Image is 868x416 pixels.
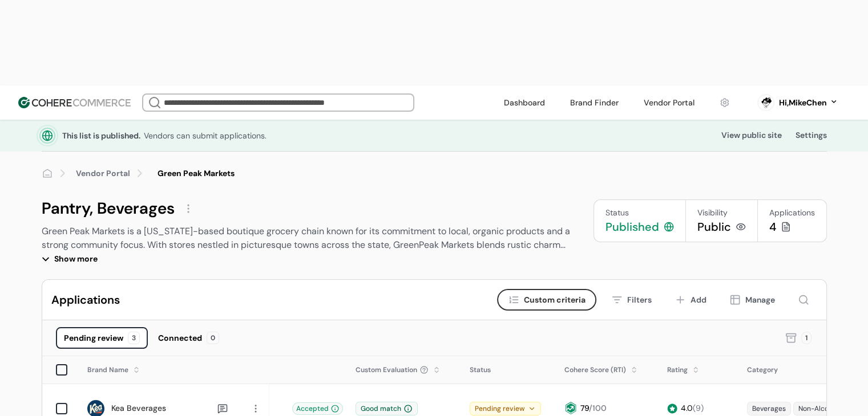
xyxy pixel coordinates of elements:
[207,332,219,344] div: 0
[769,219,776,235] div: 4
[721,129,782,141] div: View public site
[681,403,693,413] span: 4.0
[51,291,120,308] div: Applications
[42,199,175,218] div: Pantry, Beverages
[796,129,827,141] div: Settings
[627,294,652,306] div: Filters
[693,403,704,413] span: ( 9 )
[757,94,774,111] svg: 0 percent
[42,252,575,266] div: Show more
[779,97,827,109] div: Hi, MikeChen
[42,225,575,252] div: Green Peak Markets is a [US_STATE]-based boutique grocery chain known for its commitment to local...
[691,294,706,306] div: Add
[603,289,660,311] button: Filters
[111,402,166,414] a: Kea Beverages
[76,168,130,180] a: Vendor Portal
[721,289,783,311] button: Manage
[64,332,123,344] div: Pending review
[356,402,418,415] div: Good match
[470,402,541,415] div: Pending review
[697,219,731,235] div: Public
[589,403,607,413] span: /100
[128,332,140,344] div: 3
[769,207,815,219] div: Applications
[745,294,775,306] div: Manage
[292,402,343,415] div: Accepted
[605,219,659,235] div: Published
[667,365,688,375] div: Rating
[747,402,791,415] div: Beverages
[524,294,586,306] span: Custom criteria
[62,130,140,141] p: This list is published.
[158,168,235,180] div: Green Peak Markets
[667,289,714,311] button: Add
[580,403,589,413] span: 79
[779,97,838,109] button: Hi,MikeChen
[497,289,596,311] button: Custom criteria
[18,97,131,108] img: Cohere Logo
[42,165,827,181] nav: breadcrumb
[697,207,746,219] div: Visibility
[87,365,128,375] div: Brand Name
[158,332,202,344] div: Connected
[144,130,267,141] p: Vendors can submit applications.
[470,365,491,374] span: Status
[356,365,417,375] span: Custom Evaluation
[605,207,674,219] div: Status
[564,365,626,375] div: Cohere Score (RTI)
[747,365,778,374] span: Category
[801,332,812,344] div: 1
